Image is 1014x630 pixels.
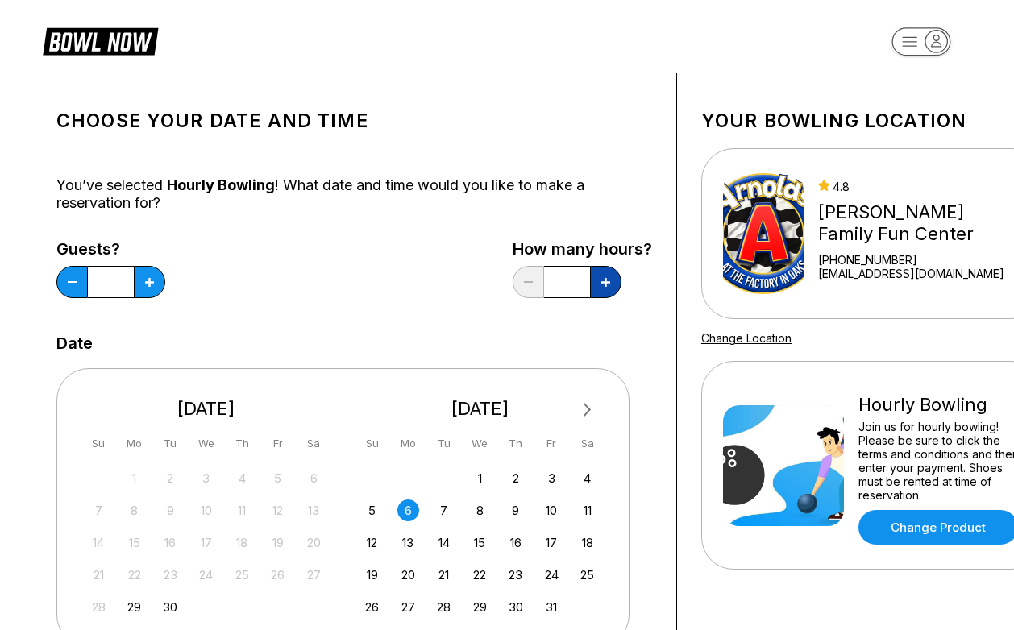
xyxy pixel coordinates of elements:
img: Hourly Bowling [723,405,844,526]
div: Choose Friday, October 10th, 2025 [541,499,563,521]
div: Sa [576,433,598,454]
div: Choose Wednesday, October 29th, 2025 [469,596,491,618]
div: Not available Sunday, September 28th, 2025 [88,596,110,618]
div: Choose Wednesday, October 22nd, 2025 [469,564,491,586]
div: Choose Tuesday, September 30th, 2025 [160,596,181,618]
label: How many hours? [513,240,652,258]
img: Arnold's Family Fun Center [723,173,804,294]
div: Choose Wednesday, October 1st, 2025 [469,467,491,489]
div: Not available Sunday, September 21st, 2025 [88,564,110,586]
div: Choose Monday, October 20th, 2025 [397,564,419,586]
div: Choose Friday, October 3rd, 2025 [541,467,563,489]
div: Not available Friday, September 12th, 2025 [267,499,289,521]
div: Not available Friday, September 19th, 2025 [267,532,289,553]
div: month 2025-09 [85,466,327,618]
div: Tu [433,433,455,454]
div: Th [505,433,526,454]
div: Choose Saturday, October 4th, 2025 [576,467,598,489]
label: Guests? [56,240,165,258]
span: Hourly Bowling [167,176,275,193]
div: Th [231,433,253,454]
div: Choose Thursday, October 30th, 2025 [505,596,526,618]
div: Tu [160,433,181,454]
div: Choose Wednesday, October 15th, 2025 [469,532,491,553]
div: Fr [541,433,563,454]
div: Choose Tuesday, October 7th, 2025 [433,499,455,521]
div: Not available Monday, September 1st, 2025 [123,467,145,489]
div: We [469,433,491,454]
div: Choose Thursday, October 16th, 2025 [505,532,526,553]
div: Not available Friday, September 26th, 2025 [267,564,289,586]
label: Date [56,334,93,352]
div: Fr [267,433,289,454]
div: Not available Sunday, September 14th, 2025 [88,532,110,553]
div: Not available Saturday, September 13th, 2025 [303,499,325,521]
div: Choose Sunday, October 26th, 2025 [361,596,383,618]
div: Sa [303,433,325,454]
div: Choose Sunday, October 12th, 2025 [361,532,383,553]
div: Not available Thursday, September 11th, 2025 [231,499,253,521]
div: Not available Tuesday, September 16th, 2025 [160,532,181,553]
div: Not available Wednesday, September 17th, 2025 [195,532,217,553]
div: Choose Monday, October 27th, 2025 [397,596,419,618]
div: Choose Tuesday, October 21st, 2025 [433,564,455,586]
div: You’ve selected ! What date and time would you like to make a reservation for? [56,176,652,212]
div: Choose Thursday, October 23rd, 2025 [505,564,526,586]
div: Not available Tuesday, September 9th, 2025 [160,499,181,521]
div: Choose Monday, October 6th, 2025 [397,499,419,521]
div: Choose Saturday, October 18th, 2025 [576,532,598,553]
div: Not available Thursday, September 25th, 2025 [231,564,253,586]
div: Not available Saturday, September 6th, 2025 [303,467,325,489]
div: Choose Friday, October 17th, 2025 [541,532,563,553]
div: Mo [397,433,419,454]
div: Choose Sunday, October 5th, 2025 [361,499,383,521]
div: [DATE] [81,398,331,420]
div: Choose Thursday, October 9th, 2025 [505,499,526,521]
div: Choose Saturday, October 25th, 2025 [576,564,598,586]
div: Choose Sunday, October 19th, 2025 [361,564,383,586]
div: month 2025-10 [359,466,601,618]
div: Not available Monday, September 22nd, 2025 [123,564,145,586]
div: Not available Wednesday, September 10th, 2025 [195,499,217,521]
div: [DATE] [355,398,605,420]
div: Su [361,433,383,454]
div: Choose Saturday, October 11th, 2025 [576,499,598,521]
div: We [195,433,217,454]
div: Not available Thursday, September 4th, 2025 [231,467,253,489]
div: Not available Wednesday, September 24th, 2025 [195,564,217,586]
div: Not available Monday, September 8th, 2025 [123,499,145,521]
div: Choose Friday, October 31st, 2025 [541,596,563,618]
div: Mo [123,433,145,454]
div: Not available Tuesday, September 2nd, 2025 [160,467,181,489]
div: Choose Tuesday, October 14th, 2025 [433,532,455,553]
div: Choose Tuesday, October 28th, 2025 [433,596,455,618]
div: Not available Monday, September 15th, 2025 [123,532,145,553]
div: Choose Wednesday, October 8th, 2025 [469,499,491,521]
div: Choose Monday, October 13th, 2025 [397,532,419,553]
div: Su [88,433,110,454]
div: Not available Tuesday, September 23rd, 2025 [160,564,181,586]
a: Change Location [701,331,792,345]
button: Next Month [575,397,601,423]
div: Not available Friday, September 5th, 2025 [267,467,289,489]
div: Choose Monday, September 29th, 2025 [123,596,145,618]
h1: Choose your Date and time [56,110,652,132]
div: Not available Thursday, September 18th, 2025 [231,532,253,553]
div: Not available Saturday, September 20th, 2025 [303,532,325,553]
div: Not available Saturday, September 27th, 2025 [303,564,325,586]
div: Not available Sunday, September 7th, 2025 [88,499,110,521]
div: Not available Wednesday, September 3rd, 2025 [195,467,217,489]
div: Choose Friday, October 24th, 2025 [541,564,563,586]
div: Choose Thursday, October 2nd, 2025 [505,467,526,489]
